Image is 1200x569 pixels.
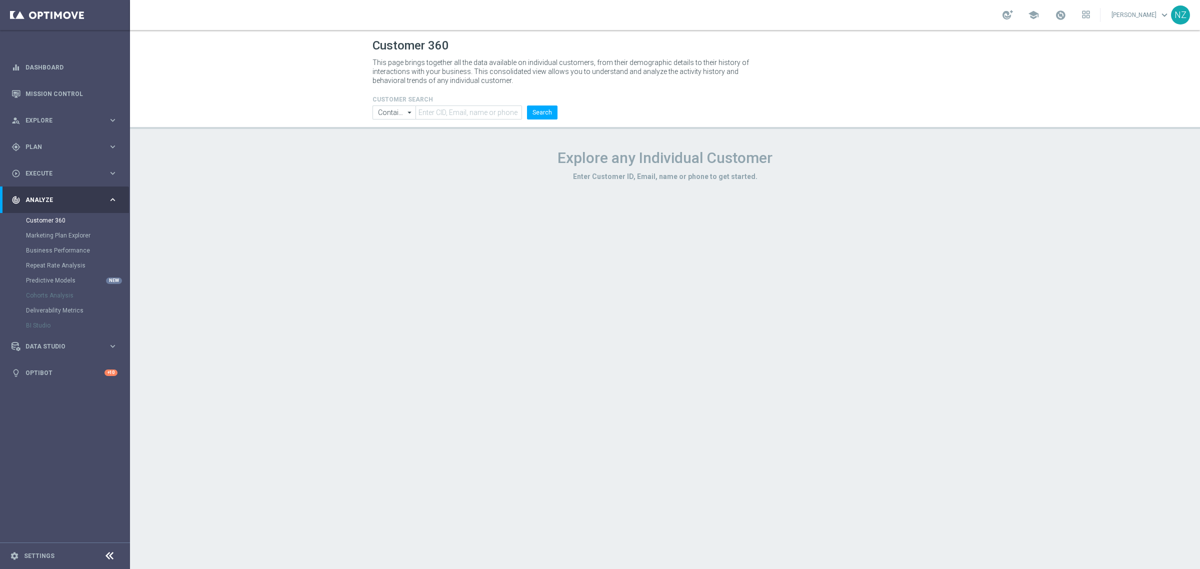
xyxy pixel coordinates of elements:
div: NEW [106,277,122,284]
a: Marketing Plan Explorer [26,231,104,239]
button: equalizer Dashboard [11,63,118,71]
i: keyboard_arrow_right [108,168,117,178]
a: [PERSON_NAME]keyboard_arrow_down [1110,7,1171,22]
a: Dashboard [25,54,117,80]
div: +10 [104,369,117,376]
a: Settings [24,553,54,559]
div: Deliverability Metrics [26,303,129,318]
button: Search [527,105,557,119]
span: Execute [25,170,108,176]
div: Marketing Plan Explorer [26,228,129,243]
a: Deliverability Metrics [26,306,104,314]
div: BI Studio [26,318,129,333]
span: school [1028,9,1039,20]
div: Optibot [11,359,117,386]
div: Cohorts Analysis [26,288,129,303]
span: Plan [25,144,108,150]
a: Predictive Models [26,276,104,284]
i: keyboard_arrow_right [108,142,117,151]
i: gps_fixed [11,142,20,151]
button: lightbulb Optibot +10 [11,369,118,377]
p: This page brings together all the data available on individual customers, from their demographic ... [372,58,757,85]
span: Explore [25,117,108,123]
a: Mission Control [25,80,117,107]
button: gps_fixed Plan keyboard_arrow_right [11,143,118,151]
i: keyboard_arrow_right [108,341,117,351]
a: Repeat Rate Analysis [26,261,104,269]
h1: Customer 360 [372,38,957,53]
i: arrow_drop_down [405,106,415,119]
span: Data Studio [25,343,108,349]
button: person_search Explore keyboard_arrow_right [11,116,118,124]
i: track_changes [11,195,20,204]
div: Plan [11,142,108,151]
button: track_changes Analyze keyboard_arrow_right [11,196,118,204]
a: Optibot [25,359,104,386]
a: Business Performance [26,246,104,254]
div: Business Performance [26,243,129,258]
h4: CUSTOMER SEARCH [372,96,557,103]
div: Repeat Rate Analysis [26,258,129,273]
a: Customer 360 [26,216,104,224]
div: Explore [11,116,108,125]
input: Enter CID, Email, name or phone [415,105,522,119]
span: Analyze [25,197,108,203]
h3: Enter Customer ID, Email, name or phone to get started. [372,172,957,181]
i: keyboard_arrow_right [108,195,117,204]
i: settings [10,551,19,560]
div: Mission Control [11,80,117,107]
div: Customer 360 [26,213,129,228]
div: NZ [1171,5,1190,24]
button: Data Studio keyboard_arrow_right [11,342,118,350]
i: equalizer [11,63,20,72]
i: play_circle_outline [11,169,20,178]
button: Mission Control [11,90,118,98]
i: person_search [11,116,20,125]
div: Predictive Models [26,273,129,288]
div: Dashboard [11,54,117,80]
input: Contains [372,105,415,119]
button: play_circle_outline Execute keyboard_arrow_right [11,169,118,177]
div: Execute [11,169,108,178]
div: Data Studio [11,342,108,351]
h1: Explore any Individual Customer [372,149,957,167]
i: keyboard_arrow_right [108,115,117,125]
div: Analyze [11,195,108,204]
span: keyboard_arrow_down [1159,9,1170,20]
i: lightbulb [11,368,20,377]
